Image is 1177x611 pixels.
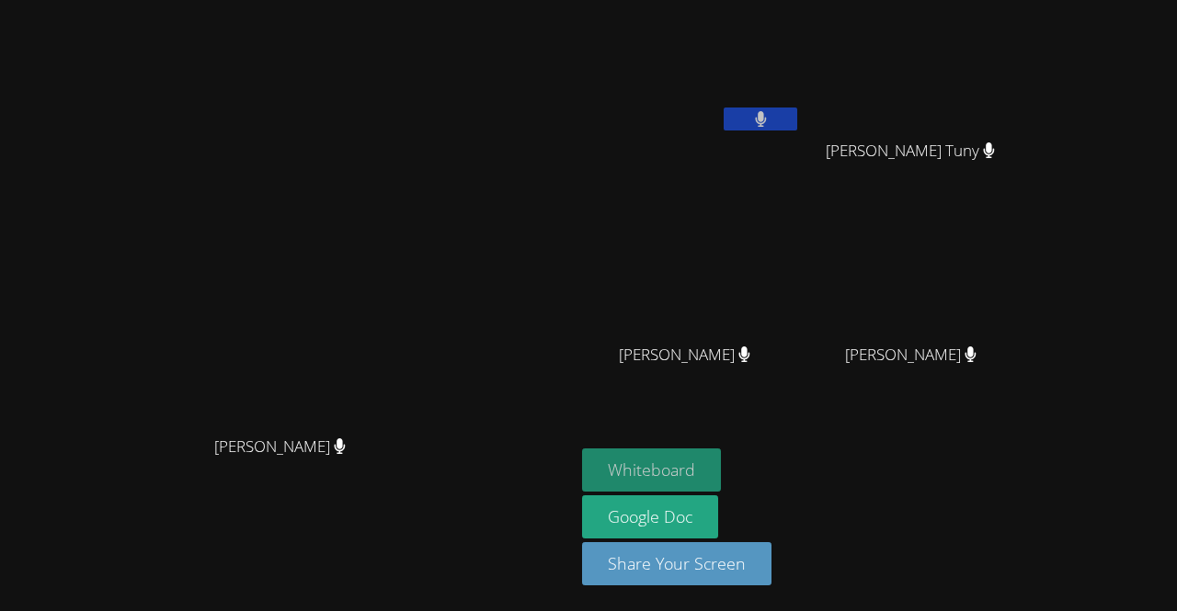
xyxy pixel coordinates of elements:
[214,434,346,460] span: [PERSON_NAME]
[619,342,750,368] span: [PERSON_NAME]
[826,138,995,164] span: [PERSON_NAME] Tuny
[845,342,977,368] span: [PERSON_NAME]
[582,495,718,538] a: Google Doc
[582,542,771,585] button: Share Your Screen
[582,448,721,492] button: Whiteboard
